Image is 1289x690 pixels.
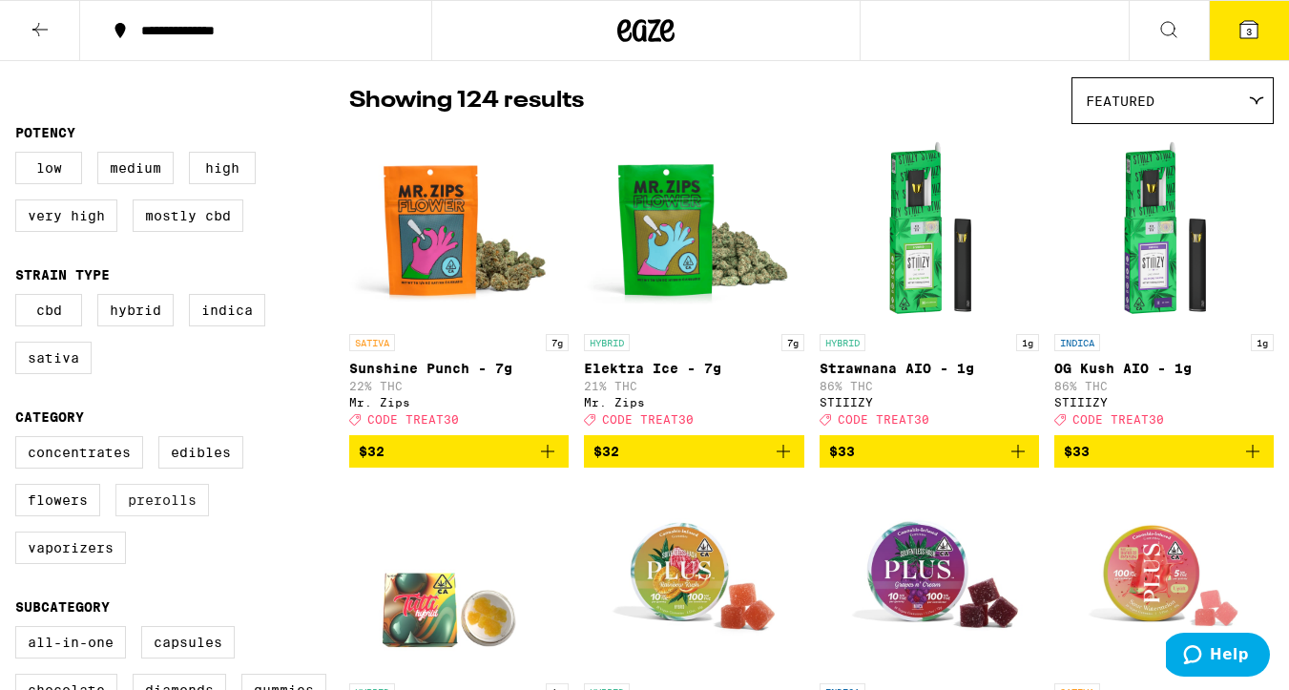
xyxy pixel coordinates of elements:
[97,294,174,326] label: Hybrid
[349,380,569,392] p: 22% THC
[15,409,84,425] legend: Category
[1054,134,1274,435] a: Open page for OG Kush AIO - 1g from STIIIZY
[15,199,117,232] label: Very High
[1054,334,1100,351] p: INDICA
[189,294,265,326] label: Indica
[1016,334,1039,351] p: 1g
[349,361,569,376] p: Sunshine Punch - 7g
[584,134,803,435] a: Open page for Elektra Ice - 7g from Mr. Zips
[133,199,243,232] label: Mostly CBD
[1054,380,1274,392] p: 86% THC
[593,444,619,459] span: $32
[349,334,395,351] p: SATIVA
[584,380,803,392] p: 21% THC
[15,599,110,615] legend: Subcategory
[546,334,569,351] p: 7g
[15,484,100,516] label: Flowers
[115,484,209,516] label: Prerolls
[15,152,82,184] label: Low
[829,444,855,459] span: $33
[15,342,92,374] label: Sativa
[1069,134,1259,324] img: STIIIZY - OG Kush AIO - 1g
[349,435,569,468] button: Add to bag
[1086,94,1154,109] span: Featured
[820,396,1039,408] div: STIIIZY
[781,334,804,351] p: 7g
[349,134,569,324] img: Mr. Zips - Sunshine Punch - 7g
[598,483,789,674] img: PLUS - Rainbow Kush Solventless Gummies
[834,134,1025,324] img: STIIIZY - Strawnana AIO - 1g
[820,435,1039,468] button: Add to bag
[1209,1,1289,60] button: 3
[15,267,110,282] legend: Strain Type
[141,626,235,659] label: Capsules
[820,334,865,351] p: HYBRID
[838,413,929,426] span: CODE TREAT30
[1054,361,1274,376] p: OG Kush AIO - 1g
[158,436,243,469] label: Edibles
[584,134,803,324] img: Mr. Zips - Elektra Ice - 7g
[1251,334,1274,351] p: 1g
[15,294,82,326] label: CBD
[820,361,1039,376] p: Strawnana AIO - 1g
[349,134,569,435] a: Open page for Sunshine Punch - 7g from Mr. Zips
[1064,444,1090,459] span: $33
[584,435,803,468] button: Add to bag
[15,436,143,469] label: Concentrates
[15,626,126,659] label: All-In-One
[1069,483,1259,674] img: PLUS - Sour Watermelon UPLIFT Gummies
[364,483,554,674] img: Tutti - Gelato #41 Sugar Diamonds - 1g
[1072,413,1164,426] span: CODE TREAT30
[359,444,385,459] span: $32
[349,85,584,117] p: Showing 124 results
[1246,26,1252,37] span: 3
[820,380,1039,392] p: 86% THC
[834,483,1025,674] img: PLUS - Grapes n' Cream Solventless Gummies
[1054,396,1274,408] div: STIIIZY
[584,361,803,376] p: Elektra Ice - 7g
[15,125,75,140] legend: Potency
[1054,435,1274,468] button: Add to bag
[15,532,126,564] label: Vaporizers
[97,152,174,184] label: Medium
[820,134,1039,435] a: Open page for Strawnana AIO - 1g from STIIIZY
[584,396,803,408] div: Mr. Zips
[367,413,459,426] span: CODE TREAT30
[584,334,630,351] p: HYBRID
[189,152,256,184] label: High
[349,396,569,408] div: Mr. Zips
[1166,633,1270,680] iframe: Opens a widget where you can find more information
[602,413,694,426] span: CODE TREAT30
